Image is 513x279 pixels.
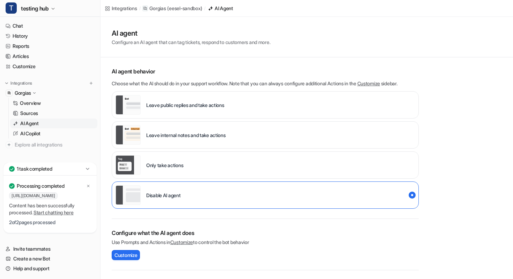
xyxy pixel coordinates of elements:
a: Customize [357,80,380,86]
button: Customize [112,250,140,260]
a: Explore all integrations [3,140,97,150]
p: Sources [20,110,38,117]
img: Gorgias [7,91,11,95]
p: Gorgias [149,5,166,12]
img: expand menu [4,81,9,86]
h2: Configure what the AI agent does [112,229,419,237]
a: AI Agent [10,119,97,128]
span: Explore all integrations [15,139,95,150]
p: Gorgias [15,90,31,96]
a: Customize [170,239,193,245]
a: Invite teammates [3,244,97,254]
a: Customize [3,62,97,71]
a: Sources [10,108,97,118]
div: Integrations [112,5,137,12]
a: Start chatting here [34,209,74,215]
a: AI Copilot [10,129,97,138]
p: Configure an AI agent that can tag tickets, respond to customers and more. [112,38,270,46]
p: Disable AI agent [146,192,181,199]
p: Leave internal notes and take actions [146,131,226,139]
a: Reports [3,41,97,51]
button: Integrations [3,80,34,87]
p: 2 of 2 pages processed [9,219,91,226]
p: Only take actions [146,162,183,169]
p: ( eesel-sandbox ) [167,5,202,12]
p: 1 task completed [17,165,52,172]
div: live::internal_reply [112,121,419,149]
span: testing hub [21,3,49,13]
h1: AI agent [112,28,270,38]
span: / [139,5,141,12]
a: Help and support [3,264,97,273]
p: Use Prompts and Actions in to control the bot behavior [112,238,419,246]
div: AI Agent [215,5,233,12]
p: Overview [20,100,41,107]
span: Customize [114,251,137,259]
a: Create a new Bot [3,254,97,264]
div: live::disabled [112,151,419,179]
img: Leave internal notes and take actions [116,125,141,145]
p: Content has been successfully processed. [9,202,91,216]
p: AI Agent [20,120,39,127]
p: Leave public replies and take actions [146,101,224,109]
img: Only take actions [116,155,141,175]
a: Integrations [105,5,137,12]
div: live::external_reply [112,91,419,119]
p: AI Copilot [20,130,40,137]
a: History [3,31,97,41]
span: / [204,5,206,12]
a: Chat [3,21,97,31]
div: paused::disabled [112,181,419,209]
img: Leave public replies and take actions [116,95,141,115]
p: AI agent behavior [112,67,419,76]
p: Choose what the AI should do in your support workflow. Note that you can always configure additio... [112,80,419,87]
p: Processing completed [17,183,64,189]
span: [URL][DOMAIN_NAME] [9,192,58,199]
p: Integrations [10,80,32,86]
img: menu_add.svg [89,81,94,86]
a: Overview [10,98,97,108]
img: Disable AI agent [116,185,141,205]
a: AI Agent [208,5,233,12]
span: T [6,2,17,14]
a: Articles [3,51,97,61]
img: explore all integrations [6,141,13,148]
a: Gorgias(eesel-sandbox) [142,5,202,12]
